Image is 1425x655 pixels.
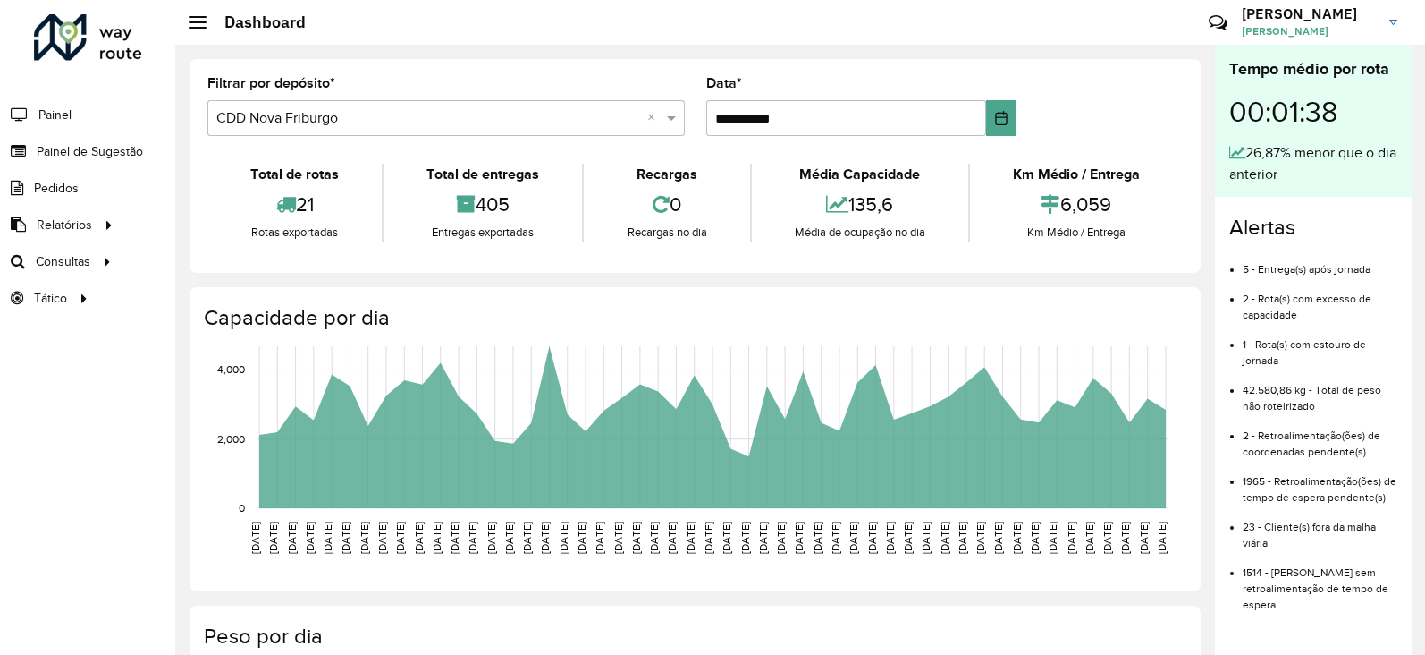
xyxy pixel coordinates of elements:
text: [DATE] [1084,522,1095,554]
text: [DATE] [920,522,932,554]
text: [DATE] [340,522,351,554]
div: Rotas exportadas [212,224,377,242]
text: [DATE] [1066,522,1077,554]
text: [DATE] [558,522,569,554]
text: [DATE] [847,522,859,554]
div: Km Médio / Entrega [974,164,1178,185]
div: 21 [212,185,377,224]
text: [DATE] [685,522,696,554]
div: Total de entregas [388,164,578,185]
text: [DATE] [413,522,425,554]
text: [DATE] [485,522,497,554]
text: [DATE] [1156,522,1168,554]
text: 2,000 [217,433,245,445]
text: [DATE] [775,522,787,554]
text: [DATE] [1138,522,1150,554]
text: [DATE] [866,522,878,554]
div: 135,6 [756,185,964,224]
text: [DATE] [322,522,333,554]
div: Recargas [588,164,745,185]
text: [DATE] [974,522,986,554]
div: Média Capacidade [756,164,964,185]
a: Contato Rápido [1199,4,1237,42]
label: Filtrar por depósito [207,72,335,94]
text: [DATE] [467,522,478,554]
text: [DATE] [376,522,388,554]
li: 2 - Rota(s) com excesso de capacidade [1243,277,1397,323]
text: [DATE] [630,522,642,554]
text: [DATE] [812,522,823,554]
text: [DATE] [703,522,714,554]
span: Consultas [36,252,90,271]
div: Recargas no dia [588,224,745,242]
span: Painel [38,106,72,124]
div: 00:01:38 [1229,81,1397,142]
text: [DATE] [884,522,896,554]
text: [DATE] [304,522,316,554]
text: [DATE] [539,522,551,554]
text: 4,000 [217,364,245,376]
text: [DATE] [286,522,298,554]
div: Média de ocupação no dia [756,224,964,242]
text: [DATE] [521,522,533,554]
div: Tempo médio por rota [1229,57,1397,81]
h3: [PERSON_NAME] [1242,5,1376,22]
text: [DATE] [739,522,751,554]
text: [DATE] [394,522,406,554]
li: 1965 - Retroalimentação(ões) de tempo de espera pendente(s) [1243,460,1397,506]
h4: Alertas [1229,215,1397,241]
div: Entregas exportadas [388,224,578,242]
span: Painel de Sugestão [37,142,143,161]
text: [DATE] [449,522,460,554]
text: [DATE] [1101,522,1113,554]
span: Relatórios [37,216,92,234]
text: 0 [239,502,245,514]
text: [DATE] [249,522,261,554]
h4: Capacidade por dia [204,305,1183,331]
span: Clear all [647,107,662,129]
li: 1514 - [PERSON_NAME] sem retroalimentação de tempo de espera [1243,551,1397,613]
li: 1 - Rota(s) com estouro de jornada [1243,323,1397,369]
text: [DATE] [957,522,968,554]
text: [DATE] [431,522,443,554]
span: Pedidos [34,179,79,198]
text: [DATE] [830,522,841,554]
div: Km Médio / Entrega [974,224,1178,242]
text: [DATE] [358,522,370,554]
label: Data [706,72,742,94]
text: [DATE] [666,522,678,554]
text: [DATE] [1119,522,1131,554]
text: [DATE] [648,522,660,554]
text: [DATE] [992,522,1004,554]
text: [DATE] [503,522,515,554]
text: [DATE] [721,522,732,554]
h2: Dashboard [207,13,306,32]
div: Total de rotas [212,164,377,185]
text: [DATE] [612,522,624,554]
text: [DATE] [576,522,587,554]
li: 23 - Cliente(s) fora da malha viária [1243,506,1397,551]
div: 405 [388,185,578,224]
text: [DATE] [1029,522,1041,554]
h4: Peso por dia [204,624,1183,650]
button: Choose Date [986,100,1016,136]
text: [DATE] [793,522,805,554]
text: [DATE] [1011,522,1023,554]
div: 0 [588,185,745,224]
li: 5 - Entrega(s) após jornada [1243,248,1397,277]
text: [DATE] [939,522,950,554]
span: [PERSON_NAME] [1242,23,1376,39]
text: [DATE] [902,522,914,554]
li: 2 - Retroalimentação(ões) de coordenadas pendente(s) [1243,414,1397,460]
div: 26,87% menor que o dia anterior [1229,142,1397,185]
text: [DATE] [757,522,769,554]
text: [DATE] [1047,522,1058,554]
span: Tático [34,289,67,308]
text: [DATE] [267,522,279,554]
text: [DATE] [594,522,605,554]
li: 42.580,86 kg - Total de peso não roteirizado [1243,369,1397,414]
div: 6,059 [974,185,1178,224]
